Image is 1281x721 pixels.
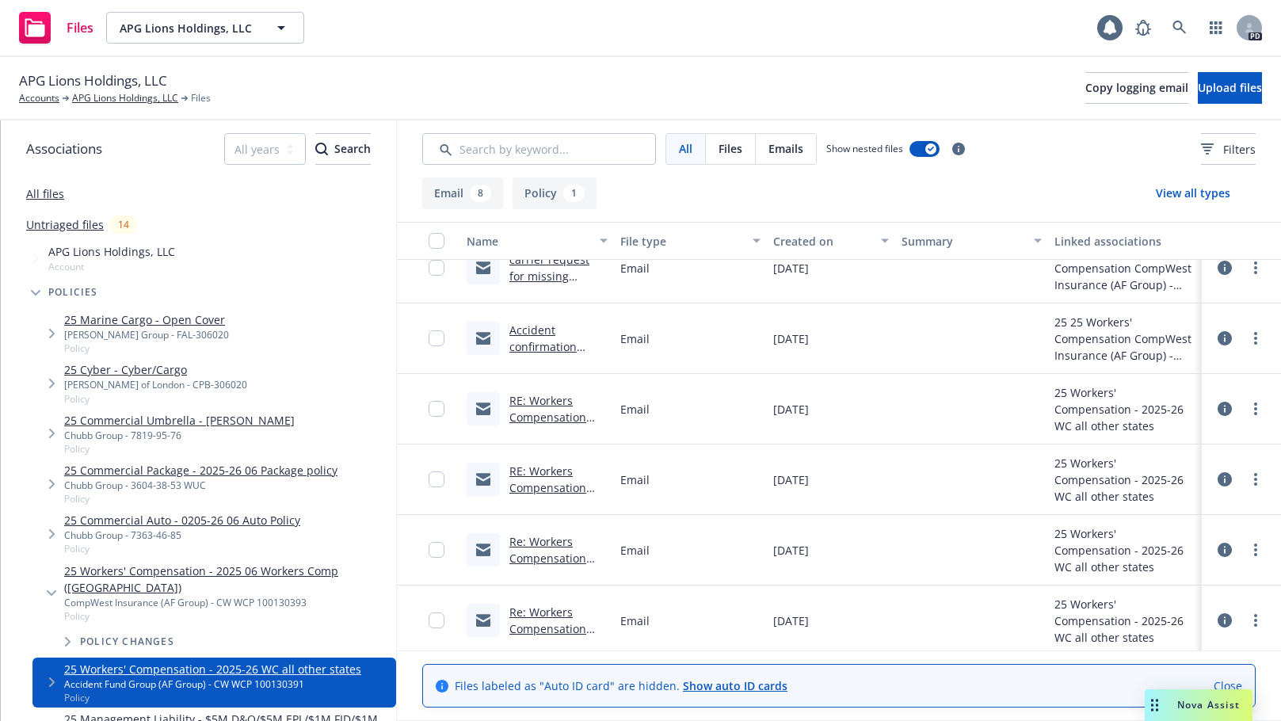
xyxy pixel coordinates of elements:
span: Files [719,140,742,157]
a: Close [1214,677,1242,694]
div: Accident Fund Group (AF Group) - CW WCP 100130391 [64,677,361,691]
a: RE: Workers Compensation Policies Effective [DATE] [509,393,597,458]
div: Drag to move [1145,689,1165,721]
a: APG Lions Holdings, LLC [72,91,178,105]
span: All [679,140,692,157]
span: [DATE] [773,612,809,629]
button: Email [422,177,503,209]
a: 25 Cyber - Cyber/Cargo [64,361,247,378]
span: Email [620,612,650,629]
a: All files [26,186,64,201]
div: 1 [563,185,585,202]
span: [DATE] [773,471,809,488]
span: APG Lions Holdings, LLC [19,71,167,91]
span: Email [620,401,650,418]
a: more [1246,329,1265,348]
span: [DATE] [773,401,809,418]
span: Emails [768,140,803,157]
div: Chubb Group - 7363-46-85 [64,528,300,542]
span: Files [191,91,211,105]
a: Search [1164,12,1195,44]
span: Policy [64,691,361,704]
span: Files [67,21,93,34]
span: Email [620,330,650,347]
div: 25 Workers' Compensation - 2025-26 WC all other states [1054,384,1195,434]
input: Toggle Row Selected [429,401,444,417]
span: Filters [1223,141,1256,158]
span: Policy [64,392,247,406]
input: Search by keyword... [422,133,656,165]
button: Summary [895,222,1049,260]
button: APG Lions Holdings, LLC [106,12,304,44]
div: 8 [470,185,491,202]
span: Email [620,542,650,559]
input: Toggle Row Selected [429,260,444,276]
span: [DATE] [773,542,809,559]
button: Copy logging email [1085,72,1188,104]
span: APG Lions Holdings, LLC [120,20,257,36]
a: RE: Workers Compensation Policies Effective [DATE] [509,463,597,528]
span: Policy [64,341,229,355]
button: View all types [1130,177,1256,209]
input: Toggle Row Selected [429,330,444,346]
div: Linked associations [1054,233,1195,250]
a: 25 Marine Cargo - Open Cover [64,311,229,328]
a: Re: Workers Compensation Policies Effective [DATE] [509,605,597,669]
a: 25 Workers' Compensation - 2025-26 WC all other states [64,661,361,677]
a: more [1246,399,1265,418]
span: Associations [26,139,102,159]
div: 14 [110,216,137,234]
span: Policy [64,492,337,505]
a: Accident confirmation wrong payrolls used on Endt [509,322,588,387]
a: carrier request for missing addresses for WC [509,252,603,300]
div: File type [620,233,744,250]
a: more [1246,540,1265,559]
div: Name [467,233,590,250]
span: Policies [48,288,98,297]
a: more [1246,258,1265,277]
span: Email [620,260,650,277]
a: 25 Workers' Compensation - 2025 06 Workers Comp ([GEOGRAPHIC_DATA]) [64,563,390,596]
a: Accounts [19,91,59,105]
div: Summary [902,233,1025,250]
a: Show auto ID cards [683,678,787,693]
button: Policy [513,177,597,209]
div: 25 Workers' Compensation - 2025-26 WC all other states [1054,455,1195,505]
a: 25 Commercial Package - 2025-26 06 Package policy [64,462,337,479]
svg: Search [315,143,328,155]
button: Created on [767,222,894,260]
div: Created on [773,233,871,250]
button: SearchSearch [315,133,371,165]
div: 25 25 Workers' Compensation CompWest Insurance (AF Group) - Amend multiple class codes [1054,314,1195,364]
div: 25 25 Workers' Compensation CompWest Insurance (AF Group) - Amend multiple class codes [1054,243,1195,293]
input: Toggle Row Selected [429,471,444,487]
input: Toggle Row Selected [429,612,444,628]
button: Name [460,222,614,260]
span: Policy [64,542,300,555]
div: 25 Workers' Compensation - 2025-26 WC all other states [1054,596,1195,646]
span: APG Lions Holdings, LLC [48,243,175,260]
a: Re: Workers Compensation Policies Effective [DATE] [509,534,597,599]
div: [PERSON_NAME] of London - CPB-306020 [64,378,247,391]
button: Upload files [1198,72,1262,104]
div: Search [315,134,371,164]
input: Select all [429,233,444,249]
div: CompWest Insurance (AF Group) - CW WCP 100130393 [64,596,390,609]
a: Files [13,6,100,50]
span: Files labeled as "Auto ID card" are hidden. [455,677,787,694]
span: Policy [64,609,390,623]
a: more [1246,470,1265,489]
button: Nova Assist [1145,689,1252,721]
div: Chubb Group - 3604-38-53 WUC [64,479,337,492]
span: Nova Assist [1177,698,1240,711]
span: Policy changes [80,637,174,647]
span: Copy logging email [1085,80,1188,95]
span: Show nested files [826,142,903,155]
span: Upload files [1198,80,1262,95]
a: more [1246,611,1265,630]
div: [PERSON_NAME] Group - FAL-306020 [64,328,229,341]
a: 25 Commercial Auto - 0205-26 06 Auto Policy [64,512,300,528]
span: Filters [1201,141,1256,158]
span: Email [620,471,650,488]
span: Account [48,260,175,273]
